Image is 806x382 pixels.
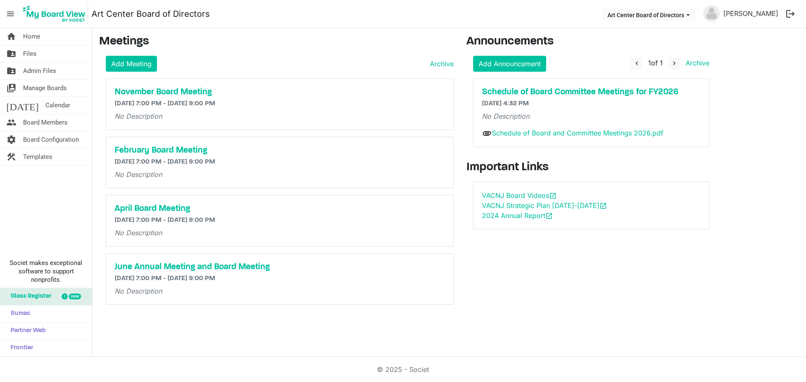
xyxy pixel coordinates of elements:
[115,100,445,108] h6: [DATE] 7:00 PM - [DATE] 9:00 PM
[115,275,445,283] h6: [DATE] 7:00 PM - [DATE] 9:00 PM
[23,28,40,45] span: Home
[482,201,607,210] a: VACNJ Strategic Plan [DATE]-[DATE]open_in_new
[6,131,16,148] span: settings
[599,202,607,210] span: open_in_new
[23,62,56,79] span: Admin Files
[482,87,701,97] a: Schedule of Board Committee Meetings for FY2026
[682,59,709,67] a: Archive
[21,3,88,24] img: My Board View Logo
[482,111,701,121] p: No Description
[6,305,30,322] span: Sumac
[115,228,445,238] p: No Description
[115,216,445,224] h6: [DATE] 7:00 PM - [DATE] 9:00 PM
[466,161,716,175] h3: Important Links
[23,45,37,62] span: Files
[99,35,454,49] h3: Meetings
[45,97,70,114] span: Calendar
[6,114,16,131] span: people
[23,114,68,131] span: Board Members
[549,192,557,200] span: open_in_new
[668,57,680,70] button: navigate_next
[703,5,720,22] img: no-profile-picture.svg
[648,59,651,67] span: 1
[492,129,663,137] a: Schedule of Board and Committee Meetings 2026.pdf
[106,56,157,72] a: Add Meeting
[4,259,88,284] span: Societ makes exceptional software to support nonprofits.
[466,35,716,49] h3: Announcements
[6,148,16,165] span: construction
[6,340,33,356] span: Frontier
[602,9,695,21] button: Art Center Board of Directors dropdownbutton
[482,211,553,220] a: 2024 Annual Reportopen_in_new
[545,212,553,220] span: open_in_new
[482,128,492,138] span: attachment
[648,59,663,67] span: of 1
[69,294,81,299] div: new
[23,148,52,165] span: Templates
[473,56,546,72] a: Add Announcement
[482,191,557,200] a: VACNJ Board Videosopen_in_new
[92,5,210,22] a: Art Center Board of Directors
[115,204,445,214] a: April Board Meeting
[427,59,454,69] a: Archive
[6,80,16,96] span: switch_account
[631,57,643,70] button: navigate_before
[115,146,445,156] a: February Board Meeting
[21,3,92,24] a: My Board View Logo
[23,131,79,148] span: Board Configuration
[115,262,445,272] a: June Annual Meeting and Board Meeting
[115,169,445,179] p: No Description
[482,100,529,107] span: [DATE] 4:32 PM
[782,5,799,23] button: logout
[23,80,67,96] span: Manage Boards
[6,28,16,45] span: home
[6,288,51,305] span: Glass Register
[115,158,445,166] h6: [DATE] 7:00 PM - [DATE] 9:00 PM
[670,60,678,67] span: navigate_next
[115,286,445,296] p: No Description
[633,60,641,67] span: navigate_before
[6,62,16,79] span: folder_shared
[377,365,429,374] a: © 2025 - Societ
[115,111,445,121] p: No Description
[6,322,46,339] span: Partner Web
[3,6,18,22] span: menu
[720,5,782,22] a: [PERSON_NAME]
[6,45,16,62] span: folder_shared
[6,97,39,114] span: [DATE]
[115,87,445,97] a: November Board Meeting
